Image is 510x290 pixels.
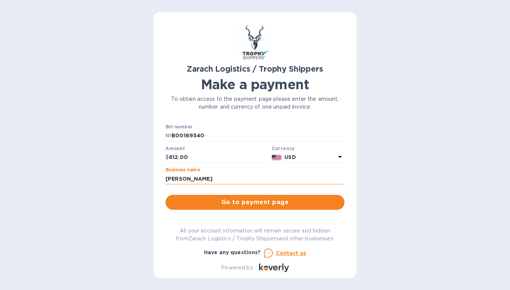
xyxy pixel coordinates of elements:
input: Enter business name [166,173,344,184]
h1: Make a payment [166,77,344,92]
p: To obtain access to the payment page please enter the amount, number and currency of one unpaid i... [166,95,344,111]
input: Enter bill number [171,130,344,141]
label: Amount [166,146,185,151]
label: Bill number [166,125,192,130]
b: USD [284,154,296,160]
p: $ [166,153,169,161]
input: 0.00 [169,152,269,163]
span: Go to payment page [171,198,339,207]
p: № [166,132,171,140]
b: Currency [272,146,295,151]
u: Contact us [276,250,306,256]
b: Zarach Logistics / Trophy Shippers [187,64,323,74]
p: Powered by [221,264,253,272]
p: All your account information will remain secure and hidden from Zarach Logistics / Trophy Shipper... [166,227,344,243]
b: Have any questions? [204,249,261,255]
button: Go to payment page [166,195,344,210]
label: Business name [166,168,200,172]
img: USD [272,155,282,160]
